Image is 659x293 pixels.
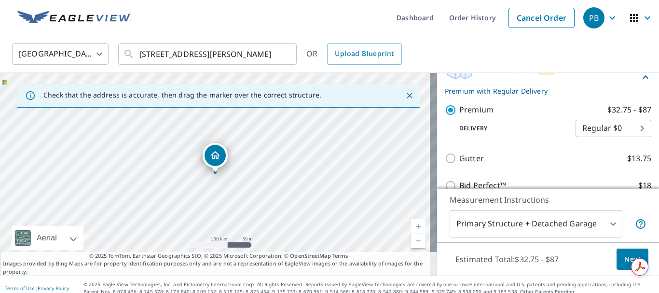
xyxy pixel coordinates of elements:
a: Terms of Use [5,285,35,292]
span: Your report will include the primary structure and a detached garage if one exists. [635,218,646,230]
img: EV Logo [17,11,131,25]
div: Roof ProductsNewPremium with Regular Delivery [445,58,651,96]
div: Aerial [34,226,60,250]
p: Delivery [445,124,576,133]
p: $18 [638,180,651,192]
p: | [5,285,69,291]
div: Aerial [12,226,83,250]
a: Cancel Order [508,8,575,28]
button: Close [403,89,416,102]
p: Premium with Regular Delivery [445,86,640,96]
span: © 2025 TomTom, Earthstar Geographics SIO, © 2025 Microsoft Corporation, © [89,252,348,260]
div: Primary Structure + Detached Garage [450,210,622,237]
button: Next [617,249,648,270]
div: [GEOGRAPHIC_DATA] [12,41,109,68]
div: OR [306,43,402,65]
a: Upload Blueprint [327,43,401,65]
p: $32.75 - $87 [607,104,651,116]
p: Bid Perfect™ [459,180,506,192]
p: Estimated Total: $32.75 - $87 [448,249,566,270]
p: Check that the address is accurate, then drag the marker over the correct structure. [43,91,321,99]
p: Premium [459,104,494,116]
a: OpenStreetMap [290,252,330,259]
p: Gutter [459,153,484,165]
p: Measurement Instructions [450,194,646,206]
span: Next [624,253,641,265]
a: Terms [332,252,348,259]
div: Dropped pin, building 1, Residential property, 1001 Adelyn St Anna, TX 75409 [203,143,228,173]
div: Regular $0 [576,115,651,142]
a: Current Level 17, Zoom Out [411,234,426,248]
span: Upload Blueprint [335,48,394,60]
div: PB [583,7,604,28]
input: Search by address or latitude-longitude [139,41,277,68]
a: Privacy Policy [38,285,69,292]
p: $13.75 [627,153,651,165]
a: Current Level 17, Zoom In [411,219,426,234]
